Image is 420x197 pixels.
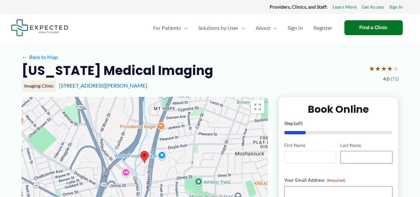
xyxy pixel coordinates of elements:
[381,62,387,75] span: ★
[393,62,399,75] span: ★
[391,75,399,83] span: (71)
[256,16,270,39] span: About
[198,16,238,39] span: Solutions by User
[389,3,403,11] a: Sign In
[340,142,392,149] label: Last Name
[22,80,56,92] div: Imaging Clinic
[148,16,193,39] a: For PatientsMenu Toggle
[193,16,250,39] a: Solutions by UserMenu Toggle
[344,20,403,35] a: Find a Clinic
[270,4,328,10] strong: Providers, Clinics, and Staff:
[284,142,336,149] label: First Name
[284,177,393,183] label: Your Email Address
[181,16,188,39] span: Menu Toggle
[327,178,346,183] span: (Required)
[375,62,381,75] span: ★
[270,16,277,39] span: Menu Toggle
[59,82,147,89] a: [STREET_ADDRESS][PERSON_NAME]
[153,16,181,39] span: For Patients
[308,16,338,39] a: Register
[387,62,393,75] span: ★
[238,16,245,39] span: Menu Toggle
[11,19,68,36] img: Expected Healthcare Logo - side, dark font, small
[333,3,357,11] a: Learn More
[284,121,393,126] p: Step of
[300,120,303,126] span: 5
[22,52,58,62] a: ←Back to Map
[22,54,28,60] span: ←
[251,100,264,113] button: Toggle fullscreen view
[284,103,393,116] h2: Book Online
[383,75,389,83] span: 4.0
[362,3,384,11] a: Get Access
[313,16,332,39] span: Register
[288,16,303,39] span: Sign In
[282,16,308,39] a: Sign In
[369,62,375,75] span: ★
[22,62,213,79] h2: [US_STATE] Medical Imaging
[250,16,282,39] a: AboutMenu Toggle
[148,16,338,39] nav: Primary Site Navigation
[293,120,296,126] span: 1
